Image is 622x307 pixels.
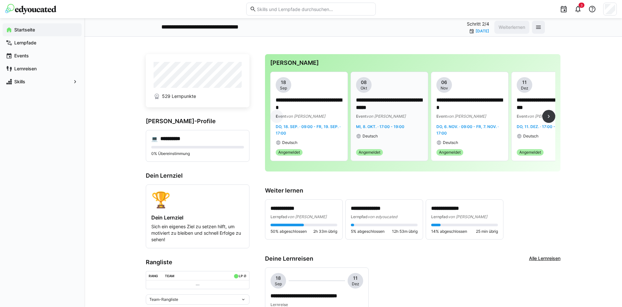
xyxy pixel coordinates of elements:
span: 18 [281,79,286,86]
span: 50% abgeschlossen [271,229,307,234]
p: Schritt 2/4 [467,21,489,27]
span: von [PERSON_NAME] [448,214,487,219]
span: 529 Lernpunkte [162,93,196,100]
span: Angemeldet [359,150,380,155]
span: 18 [276,275,281,281]
span: Deutsch [363,134,378,139]
div: Rang [149,274,158,278]
a: ø [244,273,247,278]
span: Sep [275,281,282,287]
h3: [PERSON_NAME]-Profile [146,118,249,125]
span: Lernpfad [271,214,287,219]
p: Sich ein eigenes Ziel zu setzen hilft, um motiviert zu bleiben und schnell Erfolge zu sehen! [151,223,244,243]
span: von [PERSON_NAME] [287,214,327,219]
span: Lernreise [271,302,288,307]
h3: [PERSON_NAME] [270,59,555,66]
span: 11 [522,79,527,86]
span: 08 [361,79,367,86]
span: von [PERSON_NAME] [286,114,325,119]
h4: Dein Lernziel [151,214,244,221]
span: von edyoucated [368,214,397,219]
h3: Deine Lernreisen [265,255,313,262]
span: Nov [441,86,448,91]
span: Angemeldet [519,150,541,155]
span: Event [517,114,527,119]
span: von [PERSON_NAME] [527,114,566,119]
span: Lernpfad [351,214,368,219]
span: 2h 33m übrig [313,229,337,234]
p: 0% Übereinstimmung [151,151,244,156]
span: von [PERSON_NAME] [447,114,486,119]
span: 25 min übrig [476,229,498,234]
button: Weiterlernen [494,21,529,34]
span: Angemeldet [439,150,461,155]
span: Deutsch [282,140,297,145]
input: Skills und Lernpfade durchsuchen… [256,6,372,12]
span: Do, 11. Dez. · 17:00 - 19:00 [517,124,567,129]
span: Weiterlernen [498,24,526,30]
span: 3 [581,3,582,7]
span: Sep [280,86,287,91]
span: Okt [361,86,367,91]
div: Team [165,274,174,278]
div: 💻️ [151,136,158,142]
span: 14% abgeschlossen [431,229,467,234]
span: Event [356,114,366,119]
h3: Rangliste [146,259,249,266]
span: Mi, 8. Okt. · 17:00 - 19:00 [356,124,404,129]
span: Team-Rangliste [149,297,178,302]
span: Dez [352,281,359,287]
div: [DATE] [476,29,489,33]
span: Angemeldet [278,150,300,155]
span: Event [436,114,447,119]
a: Alle Lernreisen [529,255,560,262]
span: 11 [353,275,358,281]
span: Do, 6. Nov. · 09:00 - Fr, 7. Nov. · 17:00 [436,124,499,136]
span: Deutsch [443,140,458,145]
h3: Weiter lernen [265,187,560,194]
h3: Dein Lernziel [146,172,249,179]
span: 06 [441,79,447,86]
span: Do, 18. Sep. · 09:00 - Fr, 19. Sep. · 17:00 [276,124,340,136]
span: 12h 53m übrig [392,229,418,234]
span: Deutsch [523,134,538,139]
span: Lernpfad [431,214,448,219]
span: 5% abgeschlossen [351,229,385,234]
div: 🏆 [151,190,244,209]
span: von [PERSON_NAME] [366,114,406,119]
div: LP [239,274,243,278]
span: Dez [521,86,528,91]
